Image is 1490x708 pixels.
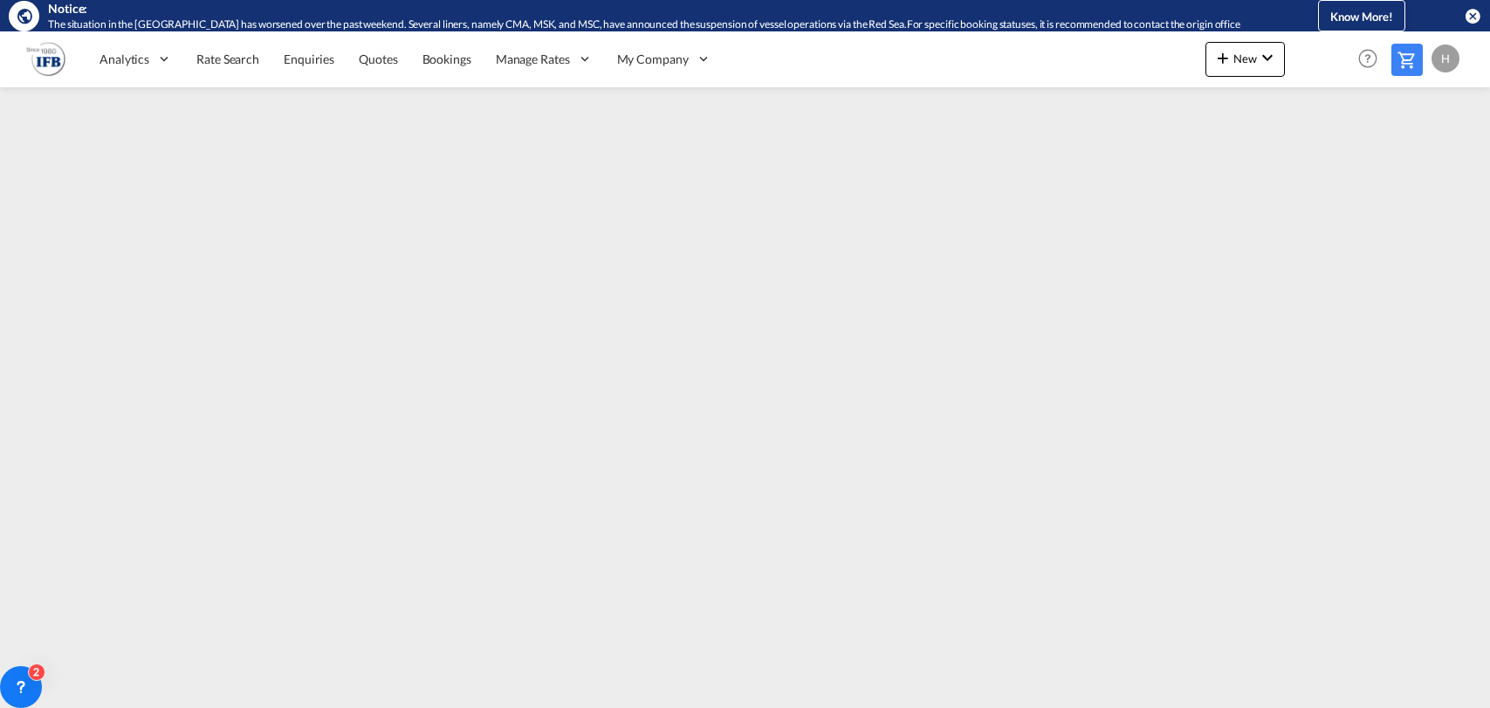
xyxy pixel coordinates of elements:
[100,51,149,68] span: Analytics
[410,31,484,87] a: Bookings
[184,31,271,87] a: Rate Search
[1432,45,1459,72] div: H
[347,31,409,87] a: Quotes
[271,31,347,87] a: Enquiries
[617,51,689,68] span: My Company
[605,31,724,87] div: My Company
[284,52,334,66] span: Enquiries
[1353,44,1383,73] span: Help
[196,52,259,66] span: Rate Search
[1212,52,1278,65] span: New
[359,52,397,66] span: Quotes
[1212,47,1233,68] md-icon: icon-plus 400-fg
[1330,10,1393,24] span: Know More!
[422,52,471,66] span: Bookings
[1257,47,1278,68] md-icon: icon-chevron-down
[48,17,1260,32] div: The situation in the Red Sea has worsened over the past weekend. Several liners, namely CMA, MSK,...
[1464,7,1481,24] button: icon-close-circle
[1205,42,1285,77] button: icon-plus 400-fgNewicon-chevron-down
[87,31,184,87] div: Analytics
[1353,44,1391,75] div: Help
[484,31,605,87] div: Manage Rates
[26,39,65,79] img: b628ab10256c11eeb52753acbc15d091.png
[496,51,570,68] span: Manage Rates
[16,7,33,24] md-icon: icon-earth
